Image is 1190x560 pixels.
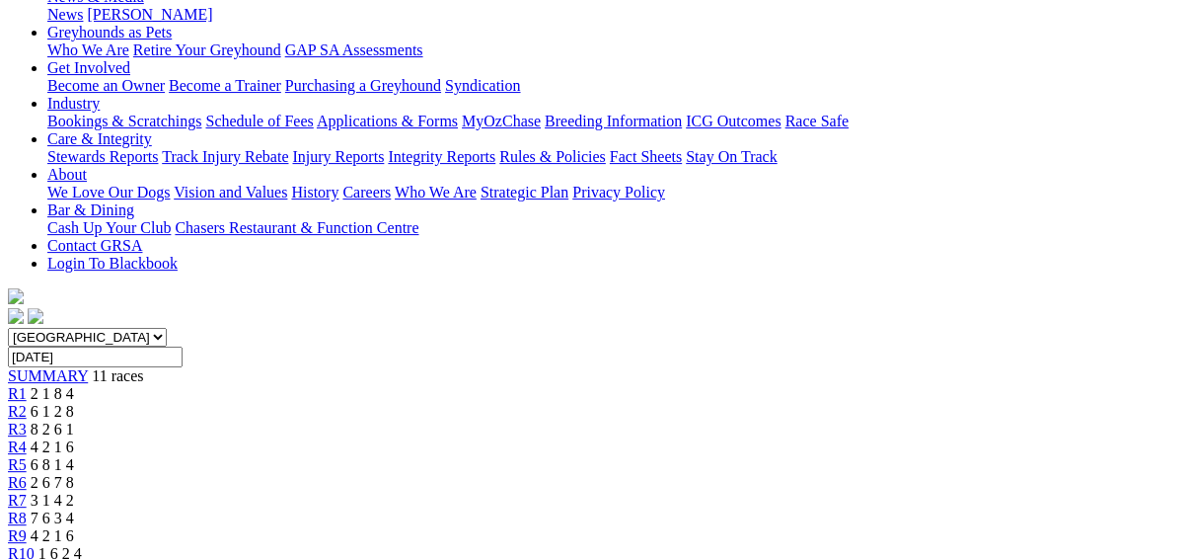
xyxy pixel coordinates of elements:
[133,41,281,58] a: Retire Your Greyhound
[8,456,27,473] a: R5
[162,148,288,165] a: Track Injury Rebate
[47,95,100,112] a: Industry
[481,184,568,200] a: Strategic Plan
[47,113,1182,130] div: Industry
[445,77,520,94] a: Syndication
[47,59,130,76] a: Get Involved
[31,492,74,509] span: 3 1 4 2
[174,184,287,200] a: Vision and Values
[31,527,74,544] span: 4 2 1 6
[31,456,74,473] span: 6 8 1 4
[8,288,24,304] img: logo-grsa-white.png
[47,184,1182,201] div: About
[205,113,313,129] a: Schedule of Fees
[169,77,281,94] a: Become a Trainer
[686,148,777,165] a: Stay On Track
[8,421,27,438] a: R3
[545,113,682,129] a: Breeding Information
[47,77,165,94] a: Become an Owner
[8,347,183,367] input: Select date
[462,113,541,129] a: MyOzChase
[8,367,88,384] a: SUMMARY
[47,130,152,147] a: Care & Integrity
[317,113,458,129] a: Applications & Forms
[31,510,74,526] span: 7 6 3 4
[47,237,142,254] a: Contact GRSA
[47,255,178,272] a: Login To Blackbook
[291,184,338,200] a: History
[285,41,423,58] a: GAP SA Assessments
[175,219,418,236] a: Chasers Restaurant & Function Centre
[47,6,1182,24] div: News & Media
[342,184,391,200] a: Careers
[8,492,27,509] a: R7
[784,113,848,129] a: Race Safe
[31,439,74,455] span: 4 2 1 6
[31,474,74,491] span: 2 6 7 8
[285,77,441,94] a: Purchasing a Greyhound
[47,6,83,23] a: News
[47,184,170,200] a: We Love Our Dogs
[8,385,27,402] a: R1
[87,6,212,23] a: [PERSON_NAME]
[8,403,27,420] a: R2
[47,24,172,40] a: Greyhounds as Pets
[686,113,781,129] a: ICG Outcomes
[47,219,171,236] a: Cash Up Your Club
[92,367,143,384] span: 11 races
[610,148,682,165] a: Fact Sheets
[47,201,134,218] a: Bar & Dining
[8,308,24,324] img: facebook.svg
[499,148,606,165] a: Rules & Policies
[47,148,1182,166] div: Care & Integrity
[31,385,74,402] span: 2 1 8 4
[31,421,74,438] span: 8 2 6 1
[8,527,27,544] a: R9
[395,184,477,200] a: Who We Are
[572,184,665,200] a: Privacy Policy
[292,148,384,165] a: Injury Reports
[47,41,129,58] a: Who We Are
[28,308,43,324] img: twitter.svg
[8,510,27,526] a: R8
[8,474,27,491] a: R6
[47,41,1182,59] div: Greyhounds as Pets
[47,219,1182,237] div: Bar & Dining
[47,148,158,165] a: Stewards Reports
[47,77,1182,95] div: Get Involved
[8,439,27,455] a: R4
[31,403,74,420] span: 6 1 2 8
[388,148,495,165] a: Integrity Reports
[47,166,87,183] a: About
[47,113,201,129] a: Bookings & Scratchings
